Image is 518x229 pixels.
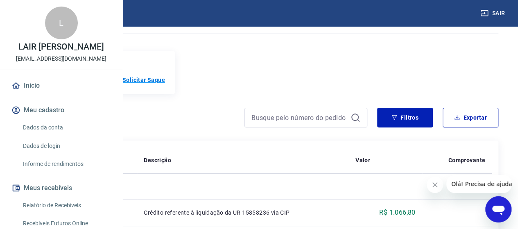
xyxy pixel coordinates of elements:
[479,6,508,21] button: Sair
[144,156,171,164] p: Descrição
[377,108,433,127] button: Filtros
[18,43,104,51] p: LAIR [PERSON_NAME]
[20,138,113,154] a: Dados de login
[20,119,113,136] a: Dados da conta
[251,111,347,124] input: Busque pelo número do pedido
[10,179,113,197] button: Meus recebíveis
[16,54,106,63] p: [EMAIL_ADDRESS][DOMAIN_NAME]
[443,108,498,127] button: Exportar
[5,6,69,12] span: Olá! Precisa de ajuda?
[379,208,415,218] p: R$ 1.066,80
[122,76,165,84] a: Solicitar Saque
[10,77,113,95] a: Início
[355,156,370,164] p: Valor
[20,156,113,172] a: Informe de rendimentos
[144,209,342,217] p: Crédito referente à liquidação da UR 15858236 via CIP
[45,7,78,39] div: L
[427,177,443,193] iframe: Fechar mensagem
[448,156,485,164] p: Comprovante
[20,197,113,214] a: Relatório de Recebíveis
[20,111,235,127] h4: Extrato
[446,175,511,193] iframe: Mensagem da empresa
[10,101,113,119] button: Meu cadastro
[485,196,511,222] iframe: Botão para abrir a janela de mensagens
